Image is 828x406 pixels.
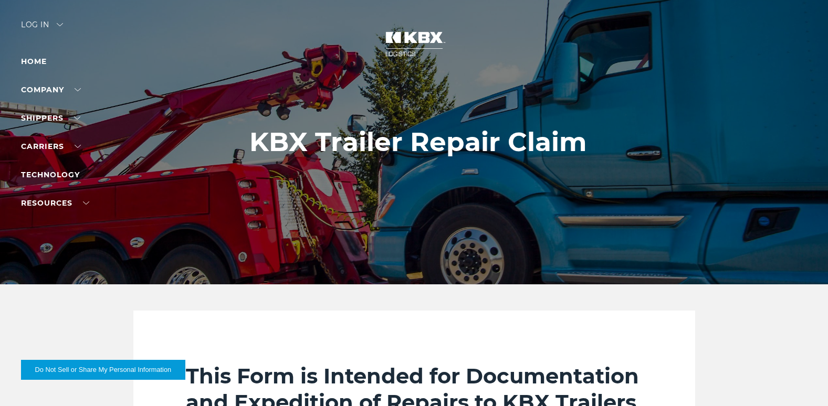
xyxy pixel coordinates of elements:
a: RESOURCES [21,198,89,208]
h1: KBX Trailer Repair Claim [249,127,586,157]
a: Carriers [21,142,81,151]
div: Log in [21,21,63,36]
a: SHIPPERS [21,113,80,123]
img: kbx logo [375,21,454,67]
img: arrow [57,23,63,26]
button: Do Not Sell or Share My Personal Information [21,360,185,380]
a: Technology [21,170,80,179]
a: Home [21,57,47,66]
a: Company [21,85,81,94]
